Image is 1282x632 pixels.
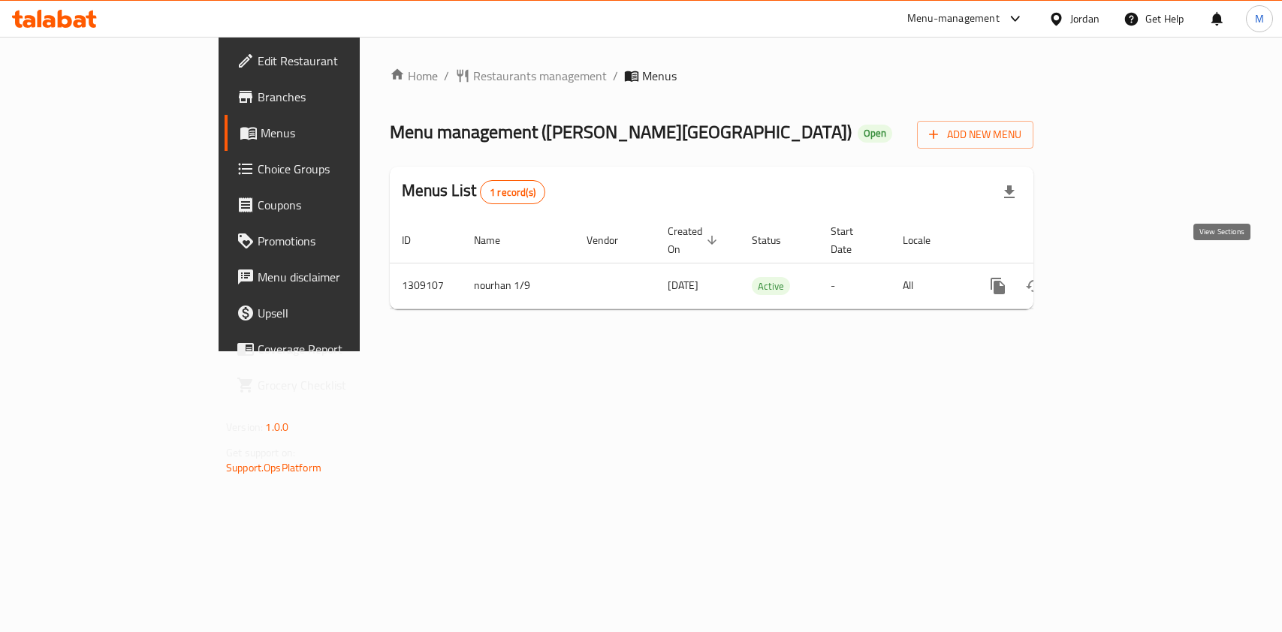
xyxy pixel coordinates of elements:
[225,367,433,403] a: Grocery Checklist
[668,222,722,258] span: Created On
[390,115,852,149] span: Menu management ( [PERSON_NAME][GEOGRAPHIC_DATA] )
[225,79,433,115] a: Branches
[1070,11,1100,27] div: Jordan
[261,124,421,142] span: Menus
[474,231,520,249] span: Name
[258,376,421,394] span: Grocery Checklist
[613,67,618,85] li: /
[968,218,1136,263] th: Actions
[258,160,421,178] span: Choice Groups
[752,277,790,295] div: Active
[225,187,433,223] a: Coupons
[991,174,1027,210] div: Export file
[858,125,892,143] div: Open
[819,263,891,308] td: -
[225,223,433,259] a: Promotions
[226,443,295,462] span: Get support on:
[481,185,544,200] span: 1 record(s)
[258,52,421,70] span: Edit Restaurant
[225,151,433,187] a: Choice Groups
[907,10,1000,28] div: Menu-management
[917,121,1033,149] button: Add New Menu
[1255,11,1264,27] span: M
[258,340,421,358] span: Coverage Report
[225,115,433,151] a: Menus
[462,263,575,308] td: nourhan 1/9
[858,127,892,140] span: Open
[265,417,288,437] span: 1.0.0
[929,125,1021,144] span: Add New Menu
[668,275,698,295] span: [DATE]
[587,231,638,249] span: Vendor
[473,67,607,85] span: Restaurants management
[225,295,433,331] a: Upsell
[980,268,1016,304] button: more
[226,458,321,477] a: Support.OpsPlatform
[402,231,430,249] span: ID
[831,222,873,258] span: Start Date
[225,331,433,367] a: Coverage Report
[258,232,421,250] span: Promotions
[390,218,1136,309] table: enhanced table
[891,263,968,308] td: All
[480,180,545,204] div: Total records count
[258,196,421,214] span: Coupons
[258,88,421,106] span: Branches
[258,268,421,286] span: Menu disclaimer
[226,417,263,437] span: Version:
[444,67,449,85] li: /
[402,179,545,204] h2: Menus List
[455,67,607,85] a: Restaurants management
[225,43,433,79] a: Edit Restaurant
[752,231,801,249] span: Status
[642,67,677,85] span: Menus
[390,67,1033,85] nav: breadcrumb
[225,259,433,295] a: Menu disclaimer
[903,231,950,249] span: Locale
[752,278,790,295] span: Active
[258,304,421,322] span: Upsell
